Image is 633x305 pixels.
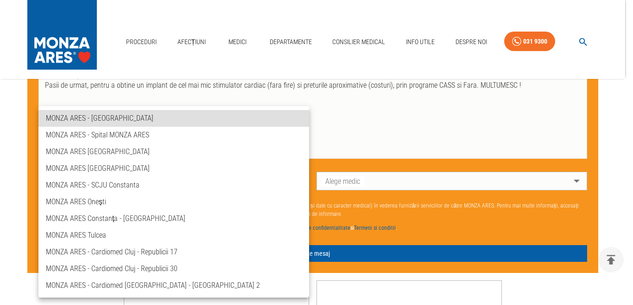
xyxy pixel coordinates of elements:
[38,227,309,244] li: MONZA ARES Tulcea
[174,32,210,52] a: Afecțiuni
[38,127,309,143] li: MONZA ARES - Spital MONZA ARES
[38,177,309,194] li: MONZA ARES - SCJU Constanta
[523,36,547,47] div: 031 9300
[38,244,309,260] li: MONZA ARES - Cardiomed Cluj - Republicii 17
[38,260,309,277] li: MONZA ARES - Cardiomed Cluj - Republicii 30
[38,143,309,160] li: MONZA ARES [GEOGRAPHIC_DATA]
[402,32,438,52] a: Info Utile
[452,32,491,52] a: Despre Noi
[38,210,309,227] li: MONZA ARES Constanța - [GEOGRAPHIC_DATA]
[266,32,316,52] a: Departamente
[223,32,253,52] a: Medici
[598,247,624,273] button: delete
[329,32,389,52] a: Consilier Medical
[38,277,309,294] li: MONZA ARES - Cardiomed [GEOGRAPHIC_DATA] - [GEOGRAPHIC_DATA] 2
[38,160,309,177] li: MONZA ARES [GEOGRAPHIC_DATA]
[122,32,160,52] a: Proceduri
[38,110,309,127] li: MONZA ARES - [GEOGRAPHIC_DATA]
[38,194,309,210] li: MONZA ARES Onești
